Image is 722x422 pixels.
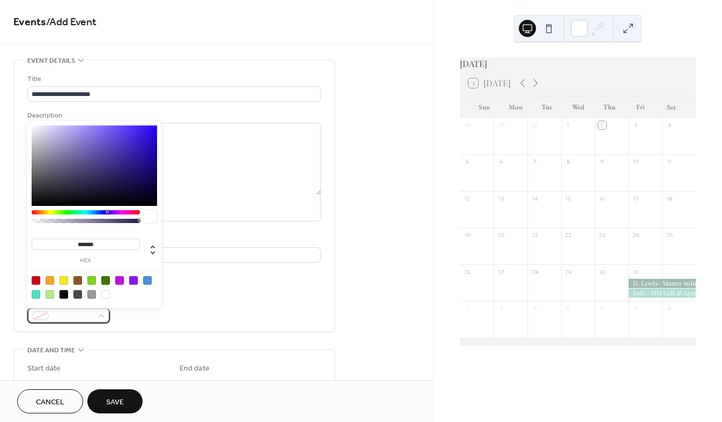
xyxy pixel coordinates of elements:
[598,194,606,202] div: 16
[27,110,319,121] div: Description
[468,97,500,118] div: Sun
[665,304,673,312] div: 8
[564,194,572,202] div: 15
[531,121,539,129] div: 30
[598,158,606,166] div: 9
[46,290,54,299] div: #B8E986
[631,304,639,312] div: 7
[497,158,505,166] div: 6
[101,290,110,299] div: #FFFFFF
[46,12,96,33] span: / Add Event
[497,121,505,129] div: 29
[598,121,606,129] div: 2
[631,194,639,202] div: 17
[106,397,124,408] span: Save
[460,57,696,70] div: [DATE]
[13,12,46,33] a: Events
[46,276,54,285] div: #F5A623
[631,231,639,239] div: 24
[628,288,696,298] div: Jody- MM Loft & Apartment
[143,276,152,285] div: #4A90E2
[531,268,539,276] div: 28
[27,363,61,374] div: Start date
[180,363,210,374] div: End date
[105,377,120,388] span: Time
[115,276,124,285] div: #BD10E0
[32,290,40,299] div: #50E3C2
[598,304,606,312] div: 6
[463,158,471,166] div: 5
[500,97,531,118] div: Mon
[463,121,471,129] div: 28
[17,389,83,413] button: Cancel
[665,194,673,202] div: 18
[36,397,64,408] span: Cancel
[180,377,194,388] span: Date
[665,231,673,239] div: 25
[598,231,606,239] div: 23
[564,231,572,239] div: 22
[593,97,624,118] div: Thu
[27,234,319,246] div: Location
[564,304,572,312] div: 5
[564,268,572,276] div: 29
[129,276,138,285] div: #9013FE
[73,276,82,285] div: #8B572A
[631,268,639,276] div: 31
[463,268,471,276] div: 26
[665,121,673,129] div: 4
[497,304,505,312] div: 3
[665,158,673,166] div: 11
[531,231,539,239] div: 21
[631,158,639,166] div: 10
[531,97,562,118] div: Tue
[463,194,471,202] div: 12
[101,276,110,285] div: #417505
[656,97,687,118] div: Sat
[87,389,143,413] button: Save
[531,194,539,202] div: 14
[564,121,572,129] div: 1
[463,304,471,312] div: 2
[598,268,606,276] div: 30
[27,377,42,388] span: Date
[497,231,505,239] div: 20
[32,276,40,285] div: #D0021B
[531,304,539,312] div: 4
[665,268,673,276] div: 1
[463,231,471,239] div: 19
[497,194,505,202] div: 13
[27,345,75,356] span: Date and time
[628,279,696,288] div: D. Lewis- Master Suite
[257,377,272,388] span: Time
[497,268,505,276] div: 27
[27,73,319,85] div: Title
[59,276,68,285] div: #F8E71C
[59,290,68,299] div: #000000
[32,258,140,264] label: hex
[27,55,75,66] span: Event details
[87,276,96,285] div: #7ED321
[87,290,96,299] div: #9B9B9B
[624,97,656,118] div: Fri
[562,97,593,118] div: Wed
[73,290,82,299] div: #4A4A4A
[564,158,572,166] div: 8
[631,121,639,129] div: 3
[531,158,539,166] div: 7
